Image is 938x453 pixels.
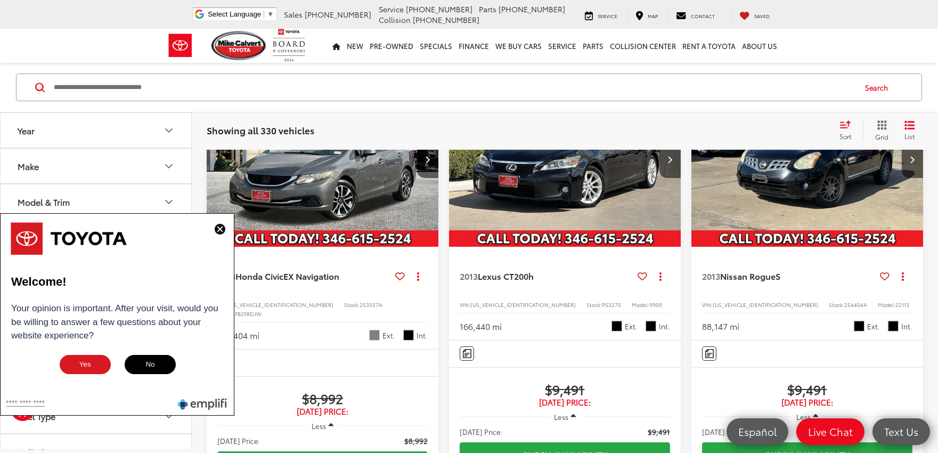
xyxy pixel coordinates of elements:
[344,301,360,309] span: Stock:
[668,10,723,20] a: Contact
[417,141,438,178] button: Next image
[625,321,638,331] span: Ext.
[284,9,303,20] span: Sales
[611,321,622,331] span: Obsidian
[844,301,867,309] span: 254404A
[702,397,912,408] span: [DATE] Price:
[470,301,576,309] span: [US_VEHICLE_IDENTIFICATION_NUMBER]
[206,72,439,247] a: 2013 Honda Civic EX Navigation2013 Honda Civic EX Navigation2013 Honda Civic EX Navigation2013 Ho...
[312,421,327,431] span: Less
[896,120,923,141] button: List View
[235,310,262,318] span: FB2F8DJW
[702,270,876,282] a: 2013Nissan RogueS
[577,10,626,20] a: Service
[894,266,912,285] button: Actions
[417,330,428,341] span: Int.
[855,74,903,101] button: Search
[702,426,745,437] span: [DATE] Price:
[733,425,782,438] span: Español
[598,12,618,19] span: Service
[18,161,39,171] div: Make
[460,270,633,282] a: 2013Lexus CT200h
[460,320,502,333] div: 166,440 mi
[727,418,788,445] a: Español
[904,132,915,141] span: List
[659,272,662,280] span: dropdown dots
[702,301,713,309] span: VIN:
[878,301,895,309] span: Model:
[211,31,268,60] img: Mike Calvert Toyota
[602,301,621,309] span: P53275
[691,72,924,247] a: 2013 Nissan Rogue S2013 Nissan Rogue S2013 Nissan Rogue S2013 Nissan Rogue S
[406,4,473,14] span: [PHONE_NUMBER]
[18,197,70,207] div: Model & Trim
[267,10,274,18] span: ▼
[403,330,414,341] span: Black
[305,9,372,20] span: [PHONE_NUMBER]
[607,29,680,63] a: Collision Center
[367,29,417,63] a: Pre-Owned
[545,29,580,63] a: Service
[1,184,192,219] button: Model & TrimModel & Trim
[720,270,776,282] span: Nissan Rogue
[217,390,428,406] span: $8,992
[834,120,863,141] button: Select sort value
[463,349,471,358] img: Comments
[379,4,404,14] span: Service
[499,4,566,14] span: [PHONE_NUMBER]
[460,301,470,309] span: VIN:
[413,14,480,25] span: [PHONE_NUMBER]
[580,29,607,63] a: Parts
[217,329,259,342] div: 158,404 mi
[206,72,439,248] img: 2013 Honda Civic EX Navigation
[228,301,333,309] span: [US_VEHICLE_IDENTIFICATION_NUMBER]
[829,301,844,309] span: Stock:
[1,149,192,183] button: MakeMake
[659,141,681,178] button: Next image
[448,72,682,247] a: 2013 Lexus CT 200h2013 Lexus CT 200h2013 Lexus CT 200h2013 Lexus CT 200h
[456,29,493,63] a: Finance
[478,270,514,282] span: Lexus CT
[796,418,864,445] a: Live Chat
[902,272,904,280] span: dropdown dots
[713,301,818,309] span: [US_VEHICLE_IDENTIFICATION_NUMBER]
[872,418,930,445] a: Text Us
[208,10,261,18] span: Select Language
[879,425,924,438] span: Text Us
[417,272,419,280] span: dropdown dots
[549,408,581,427] button: Less
[839,132,851,141] span: Sort
[460,426,502,437] span: [DATE] Price:
[207,124,314,136] span: Showing all 330 vehicles
[649,301,662,309] span: 9900
[460,397,670,408] span: [DATE] Price:
[702,381,912,397] span: $9,491
[162,124,175,137] div: Year
[162,196,175,208] div: Model & Trim
[895,301,909,309] span: 22113
[863,120,896,141] button: Grid View
[792,408,823,427] button: Less
[493,29,545,63] a: WE BUY CARS
[705,349,714,358] img: Comments
[382,330,395,341] span: Ext.
[18,125,35,135] div: Year
[651,266,670,285] button: Actions
[1,113,192,148] button: YearYear
[479,4,497,14] span: Parts
[1,399,192,433] button: Fuel TypeFuel Type
[739,29,781,63] a: About Us
[460,346,474,361] button: Comments
[776,270,780,282] span: S
[628,10,666,20] a: Map
[217,270,391,282] a: 2013Honda CivicEX Navigation
[702,270,720,282] span: 2013
[888,321,899,331] span: Black
[409,266,428,285] button: Actions
[803,425,858,438] span: Live Chat
[53,75,855,100] form: Search by Make, Model, or Keyword
[448,72,682,248] img: 2013 Lexus CT 200h
[691,72,924,248] img: 2013 Nissan Rogue S
[417,29,456,63] a: Specials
